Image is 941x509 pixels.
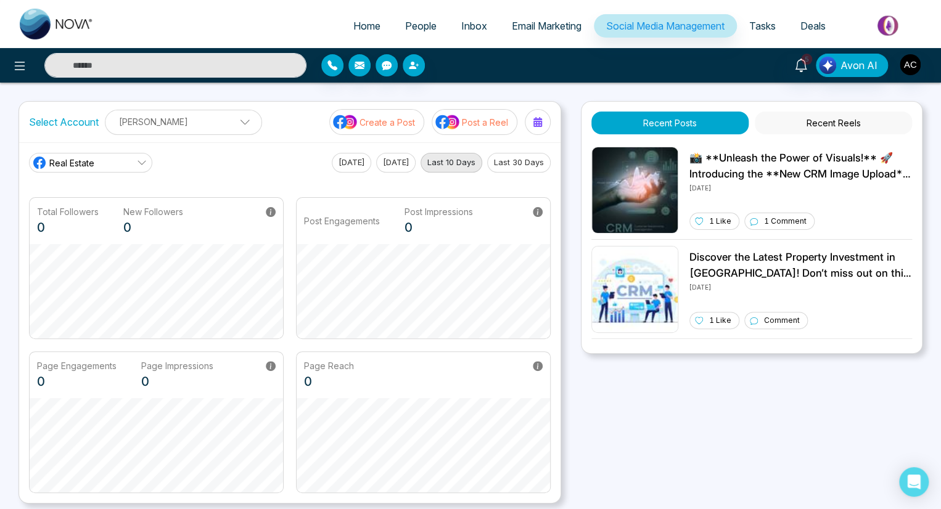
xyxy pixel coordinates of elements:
[709,315,731,326] p: 1 Like
[113,112,254,132] p: [PERSON_NAME]
[786,54,816,75] a: 5
[689,182,912,193] p: [DATE]
[37,218,99,237] p: 0
[689,250,912,281] p: Discover the Latest Property Investment in [GEOGRAPHIC_DATA]! Don’t miss out on this incredible o...
[49,157,94,169] span: Real Estate
[801,54,812,65] span: 5
[341,14,393,38] a: Home
[20,9,94,39] img: Nova CRM Logo
[123,205,183,218] p: New Followers
[29,115,99,129] label: Select Account
[788,14,838,38] a: Deals
[405,20,437,32] span: People
[819,57,836,74] img: Lead Flow
[594,14,737,38] a: Social Media Management
[360,116,415,129] p: Create a Post
[353,20,380,32] span: Home
[487,153,551,173] button: Last 30 Days
[689,150,912,182] p: 📸 **Unleash the Power of Visuals!** 🚀 Introducing the **New CRM Image Upload** feature! Don't jus...
[499,14,594,38] a: Email Marketing
[512,20,581,32] span: Email Marketing
[435,114,460,130] img: social-media-icon
[376,153,416,173] button: [DATE]
[405,205,473,218] p: Post Impressions
[816,54,888,77] button: Avon AI
[800,20,826,32] span: Deals
[900,54,921,75] img: User Avatar
[840,58,877,73] span: Avon AI
[304,372,354,391] p: 0
[709,216,731,227] p: 1 Like
[421,153,482,173] button: Last 10 Days
[462,116,508,129] p: Post a Reel
[405,218,473,237] p: 0
[141,372,213,391] p: 0
[899,467,929,497] div: Open Intercom Messenger
[449,14,499,38] a: Inbox
[393,14,449,38] a: People
[755,112,912,134] button: Recent Reels
[737,14,788,38] a: Tasks
[37,372,117,391] p: 0
[749,20,776,32] span: Tasks
[844,12,934,39] img: Market-place.gif
[329,109,424,135] button: social-media-iconCreate a Post
[37,359,117,372] p: Page Engagements
[333,114,358,130] img: social-media-icon
[461,20,487,32] span: Inbox
[37,205,99,218] p: Total Followers
[304,214,380,227] p: Post Engagements
[606,20,725,32] span: Social Media Management
[332,153,371,173] button: [DATE]
[432,109,517,135] button: social-media-iconPost a Reel
[591,246,678,333] img: Unable to load img.
[123,218,183,237] p: 0
[591,147,678,234] img: Unable to load img.
[689,281,912,292] p: [DATE]
[764,315,800,326] p: Comment
[764,216,807,227] p: 1 Comment
[591,112,749,134] button: Recent Posts
[304,359,354,372] p: Page Reach
[141,359,213,372] p: Page Impressions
